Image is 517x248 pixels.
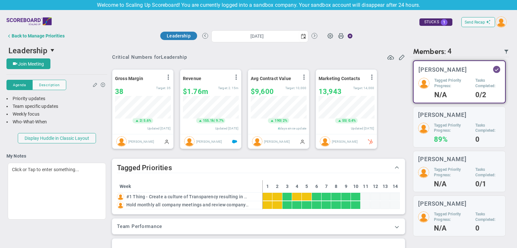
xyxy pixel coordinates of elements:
img: 193898.Person.photo [418,78,429,89]
h5: Tagged Priority Progress: [434,212,470,222]
div: No data for Mon Oct 20 2025 to Thu Oct 23 2025 [390,193,400,201]
div: 0 • 89 • 100 [89%] Mon Sep 22 2025 to Sun Sep 28 2025 [351,193,360,201]
span: Huddle Settings [324,29,336,42]
img: 210103.Person.photo [418,123,429,134]
div: 0 • 0 • 100 [0%] Fri Jul 25 2025 to Sun Jul 27 2025 [263,193,272,201]
span: #1 Thing - Create a culture of Transparency resulting in an eNPS score increase of 10 [126,194,305,199]
div: 0 • 20 • 100 [20%] Mon Aug 04 2025 to Sun Aug 10 2025 [282,193,292,201]
span: Target: [285,86,295,90]
div: 0 • 61 • 100 [61%] Mon Sep 08 2025 to Sun Sep 14 2025 [331,193,341,201]
div: No data for Mon Oct 13 2025 to Sun Oct 19 2025 [380,193,390,201]
span: 1 [441,19,448,26]
div: 0 • 52 • 100 [52%] Mon Sep 01 2025 to Sun Sep 07 2025 [322,193,331,201]
div: 0 • 1 • 3 [33%] Mon Aug 11 2025 to Sun Aug 17 2025 [292,201,301,209]
span: 14,000 [364,86,374,90]
img: Jane Wilson [320,136,330,147]
span: Target: [353,86,363,90]
span: Hold monthly all company meetings and review company priorities + 1 level [126,202,285,207]
th: 10 [351,180,361,193]
img: Tom Johnson [184,136,195,147]
span: Marketing Contacts [319,76,360,81]
span: Manually Updated [300,139,305,144]
button: Back to Manage Priorities [6,29,65,42]
span: 2% [283,119,287,123]
div: 0 • 2 • 3 [66%] Mon Sep 08 2025 to Sun Sep 14 2025 [331,201,341,209]
span: Target: [156,86,166,90]
div: 0 • 68 • 100 [68%] Mon Sep 15 2025 to Sun Sep 21 2025 [341,193,351,201]
span: Gross Margin [115,76,143,81]
span: Leadership [167,33,191,38]
th: 8 [331,180,341,193]
button: Agenda [6,80,32,90]
div: No data for Mon Sep 29 2025 to Sun Oct 05 2025 [361,193,370,201]
span: Join Meeting [18,61,44,67]
span: Leadership [8,46,47,55]
span: 9.7% [216,119,224,123]
th: 2 [272,180,282,193]
span: Updated [DATE] [351,127,374,130]
span: 155.1k [203,118,214,123]
div: 0 • 1 • 3 [33%] Mon Aug 18 2025 to Sun Aug 24 2025 [302,201,311,209]
th: 7 [322,180,331,193]
div: 0 • 31 • 100 [31%] Mon Aug 18 2025 to Sun Aug 24 2025 [302,193,311,201]
span: 13,943 [319,88,342,96]
button: Join Meeting [6,58,50,69]
span: | [214,119,215,123]
span: | [142,119,142,123]
div: No data for Mon Oct 06 2025 to Sun Oct 12 2025 [371,201,380,209]
span: Description [39,82,59,88]
div: 0 • 23 • 100 [23%] Mon Aug 11 2025 to Sun Aug 17 2025 [292,193,301,201]
div: 0 • 2 • 3 [66%] Mon Sep 01 2025 to Sun Sep 07 2025 [322,201,331,209]
span: Filter Updated Members [504,49,509,54]
div: No data for Mon Oct 06 2025 to Sun Oct 12 2025 [371,193,380,201]
h4: My Notes [6,153,107,159]
div: Updated Status [494,67,499,72]
span: Leadership [161,54,187,60]
span: | [281,119,282,123]
span: 0.4% [348,119,356,123]
span: HubSpot Enabled [368,139,373,144]
span: 4 [278,127,280,130]
h5: Tagged Priority Progress: [434,78,470,89]
h5: Tagged Priority Progress: [434,123,470,134]
span: Refresh Data [387,53,394,60]
span: 190 [275,118,280,123]
span: 5.6% [143,119,151,123]
h5: Tasks Completed: [475,212,501,222]
h4: 89% [434,137,470,142]
h4: 0 [475,225,501,231]
h3: [PERSON_NAME] [418,156,467,162]
span: select [299,31,308,42]
h5: Tasks Completed: [475,123,501,134]
h4: 0/1 [475,181,501,187]
div: STUCKS [419,18,452,26]
div: No data for Mon Oct 20 2025 to Thu Oct 23 2025 [390,201,400,209]
span: days since update [280,127,306,130]
th: Week [117,180,249,193]
h5: Tagged Priority Progress: [434,167,470,178]
span: 4 [448,47,452,56]
div: No data for Mon Sep 29 2025 to Sun Oct 05 2025 [361,201,370,209]
th: 9 [341,180,351,193]
img: Katie Williams [252,136,262,147]
div: 0 • 2 • 3 [66%] Mon Aug 25 2025 to Sun Aug 31 2025 [312,201,321,209]
span: [PERSON_NAME] [196,140,222,143]
span: Salesforce Enabled<br ></span>Sandbox: Quarterly Revenue [232,139,237,144]
div: 0 • 0 • 3 [0%] Fri Jul 25 2025 to Sun Jul 27 2025 [263,201,272,209]
span: Updated [DATE] [147,127,171,130]
th: 3 [282,180,292,193]
span: 2 [140,118,142,123]
div: 0 • 42 • 100 [42%] Mon Aug 25 2025 to Sun Aug 31 2025 [312,193,321,201]
span: Avg Contract Value [251,76,291,81]
span: Target: [218,86,228,90]
h4: 0 [475,137,501,142]
span: $9,600 [251,88,274,96]
img: Tom Johnson [117,201,124,209]
div: 0 • 2 • 3 [66%] Mon Sep 15 2025 to Sun Sep 21 2025 [341,201,351,209]
h4: 0/2 [475,92,500,98]
img: 193898.Person.photo [496,16,507,27]
div: Back to Manage Priorities [12,33,65,38]
img: scalingup-logo.svg [6,15,52,28]
span: 2,154,350 [228,86,238,90]
span: Edit or Add Critical Numbers [398,54,405,60]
